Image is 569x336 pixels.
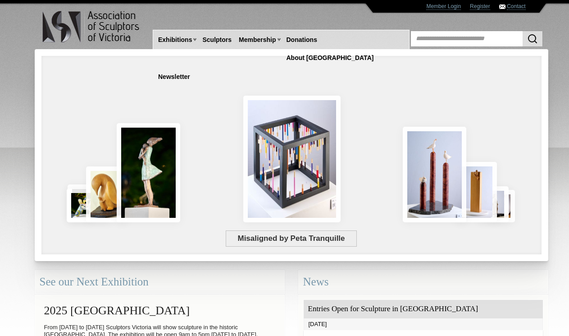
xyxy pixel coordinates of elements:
[470,3,490,10] a: Register
[507,3,525,10] a: Contact
[155,32,196,48] a: Exhibitions
[283,50,378,66] a: About [GEOGRAPHIC_DATA]
[304,300,543,318] div: Entries Open for Sculpture in [GEOGRAPHIC_DATA]
[199,32,235,48] a: Sculptors
[283,32,321,48] a: Donations
[42,9,141,45] img: logo.png
[226,230,357,247] span: Misaligned by Peta Tranquille
[298,270,548,294] div: News
[527,33,538,44] img: Search
[243,96,341,222] img: Misaligned
[403,127,466,222] img: Rising Tides
[499,5,505,9] img: Contact ASV
[40,299,280,322] h2: 2025 [GEOGRAPHIC_DATA]
[35,270,285,294] div: See our Next Exhibition
[426,3,461,10] a: Member Login
[155,69,194,85] a: Newsletter
[235,32,279,48] a: Membership
[456,162,497,222] img: Little Frog. Big Climb
[304,318,543,330] div: [DATE]
[117,123,181,222] img: Connection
